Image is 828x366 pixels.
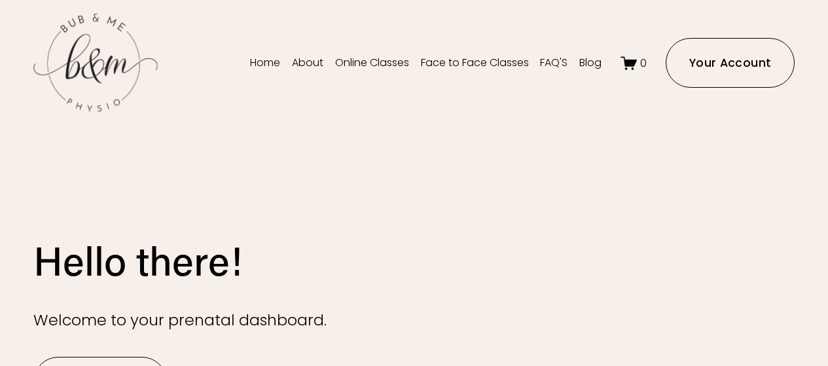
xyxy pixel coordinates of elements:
p: Welcome to your prenatal dashboard. [33,306,414,334]
a: Blog [579,52,602,73]
a: Home [250,52,280,73]
a: Online Classes [335,52,409,73]
a: FAQ'S [540,52,567,73]
ms-portal-inner: Your Account [689,55,771,71]
a: Your Account [666,38,795,88]
a: About [292,52,323,73]
img: bubandme [33,12,158,114]
h1: Hello there! [33,236,414,285]
a: 0 items in cart [621,55,647,71]
span: 0 [640,56,647,71]
a: Face to Face Classes [421,52,529,73]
